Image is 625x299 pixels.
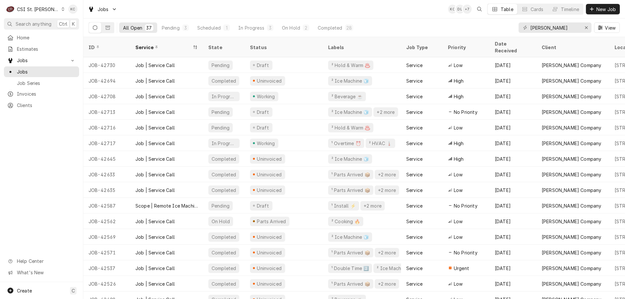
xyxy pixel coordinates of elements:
div: Kelly Christen's Avatar [448,5,457,14]
div: Service [406,187,423,194]
div: Service [406,249,423,256]
div: Service [406,280,423,287]
span: Job Series [17,80,76,87]
div: +2 more [377,280,396,287]
div: Cards [531,6,544,13]
div: ¹ Parts Arrived 📦 [331,187,371,194]
div: Service [406,156,423,162]
span: Low [454,280,463,287]
div: JOB-42694 [83,73,130,88]
div: JOB-42717 [83,135,130,151]
div: CSI St. Louis's Avatar [6,5,15,14]
div: [PERSON_NAME] Company [542,124,601,131]
div: Labels [328,44,396,51]
div: [DATE] [490,260,536,276]
div: +2 more [363,202,382,209]
div: + 7 [463,5,472,14]
div: KC [68,5,77,14]
a: Go to Jobs [85,4,120,15]
div: Completed [211,280,237,287]
div: [PERSON_NAME] Company [542,234,601,240]
div: JOB-42708 [83,88,130,104]
div: [DATE] [490,104,536,120]
div: ² Ice Machine 🧊 [331,234,369,240]
div: JOB-42730 [83,57,130,73]
div: [PERSON_NAME] Company [542,171,601,178]
a: Go to Jobs [4,55,79,66]
div: Uninvoiced [256,280,283,287]
div: Completed [211,171,237,178]
div: ² Ice Machine 🧊 [331,156,369,162]
div: ² Ice Machine 🧊 [331,109,369,116]
div: Service [406,77,423,84]
span: High [454,156,464,162]
div: 28 [346,24,352,31]
div: ² Ice Machine 🧊 [331,77,369,84]
div: [PERSON_NAME] Company [542,140,601,147]
div: Job | Service Call [135,140,175,147]
div: JOB-42716 [83,120,130,135]
span: Create [17,288,32,293]
div: [PERSON_NAME] Company [542,109,601,116]
div: Job | Service Call [135,280,175,287]
div: [DATE] [490,135,536,151]
span: Estimates [17,46,76,52]
span: Urgent [454,265,469,272]
div: Service [406,93,423,100]
div: JOB-42645 [83,151,130,167]
div: Timeline [561,6,579,13]
div: JOB-42713 [83,104,130,120]
div: JOB-42537 [83,260,130,276]
div: [PERSON_NAME] Company [542,265,601,272]
span: Home [17,34,76,41]
button: Erase input [581,22,591,33]
div: Uninvoiced [256,249,283,256]
div: Service [406,234,423,240]
div: Working [256,93,276,100]
span: K [72,20,75,27]
div: Pending [211,202,230,209]
div: Uninvoiced [256,156,283,162]
div: Draft [256,202,270,209]
div: ² Hold & Warm ♨️ [331,124,371,131]
div: 3 [184,24,187,31]
span: No Priority [454,109,478,116]
span: High [454,140,464,147]
button: New Job [586,4,620,14]
div: Service [406,124,423,131]
div: [PERSON_NAME] Company [542,218,601,225]
button: View [594,22,620,33]
div: KC [448,5,457,14]
a: Home [4,32,79,43]
span: No Priority [454,202,478,209]
span: Search anything [16,20,51,27]
div: Uninvoiced [256,171,283,178]
div: ID [89,44,124,51]
div: [PERSON_NAME] Company [542,156,601,162]
div: JOB-42635 [83,182,130,198]
div: +2 more [377,249,396,256]
div: Client [542,44,603,51]
div: ¹ Double Time 2️⃣ [331,265,369,272]
div: JOB-42633 [83,167,130,182]
div: On Hold [211,218,230,225]
a: Go to Help Center [4,256,79,266]
div: Job | Service Call [135,265,175,272]
a: Invoices [4,88,79,99]
div: 1 [225,24,229,31]
span: High [454,93,464,100]
div: +2 more [377,187,396,194]
span: Invoices [17,90,76,97]
div: Service [406,62,423,69]
div: In Progress [211,93,237,100]
span: Low [454,187,463,194]
div: Job | Service Call [135,234,175,240]
div: Scope | Remote Ice Machine Install [135,202,198,209]
span: Low [454,62,463,69]
div: Completed [211,156,237,162]
div: State [208,44,240,51]
div: In Progress [238,24,264,31]
div: ² Cooking 🔥 [331,218,361,225]
a: Estimates [4,44,79,54]
div: [PERSON_NAME] Company [542,77,601,84]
